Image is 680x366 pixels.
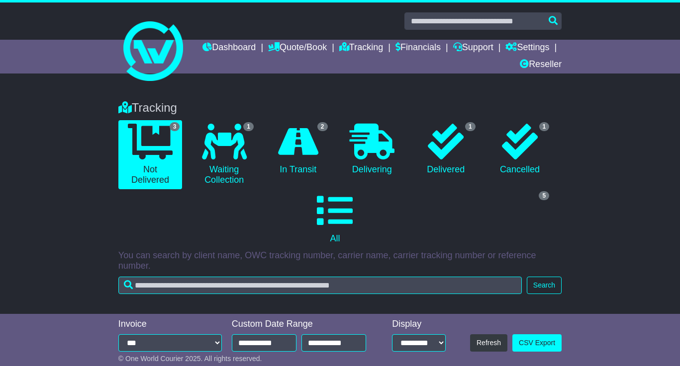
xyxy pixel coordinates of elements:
[470,334,507,352] button: Refresh
[192,120,256,189] a: 1 Waiting Collection
[488,120,552,179] a: 1 Cancelled
[118,250,562,272] p: You can search by client name, OWC tracking number, carrier name, carrier tracking number or refe...
[392,319,446,330] div: Display
[202,40,256,57] a: Dashboard
[118,120,183,189] a: 3 Not Delivered
[505,40,549,57] a: Settings
[512,334,562,352] a: CSV Export
[340,120,404,179] a: Delivering
[170,122,180,131] span: 3
[339,40,383,57] a: Tracking
[520,57,562,73] a: Reseller
[232,319,373,330] div: Custom Date Range
[414,120,478,179] a: 1 Delivered
[118,355,262,363] span: © One World Courier 2025. All rights reserved.
[268,40,327,57] a: Quote/Book
[453,40,493,57] a: Support
[243,122,254,131] span: 1
[465,122,476,131] span: 1
[539,122,550,131] span: 1
[113,101,567,115] div: Tracking
[118,319,222,330] div: Invoice
[266,120,330,179] a: 2 In Transit
[395,40,441,57] a: Financials
[118,189,552,248] a: 5 All
[317,122,328,131] span: 2
[527,277,562,294] button: Search
[539,191,549,200] span: 5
